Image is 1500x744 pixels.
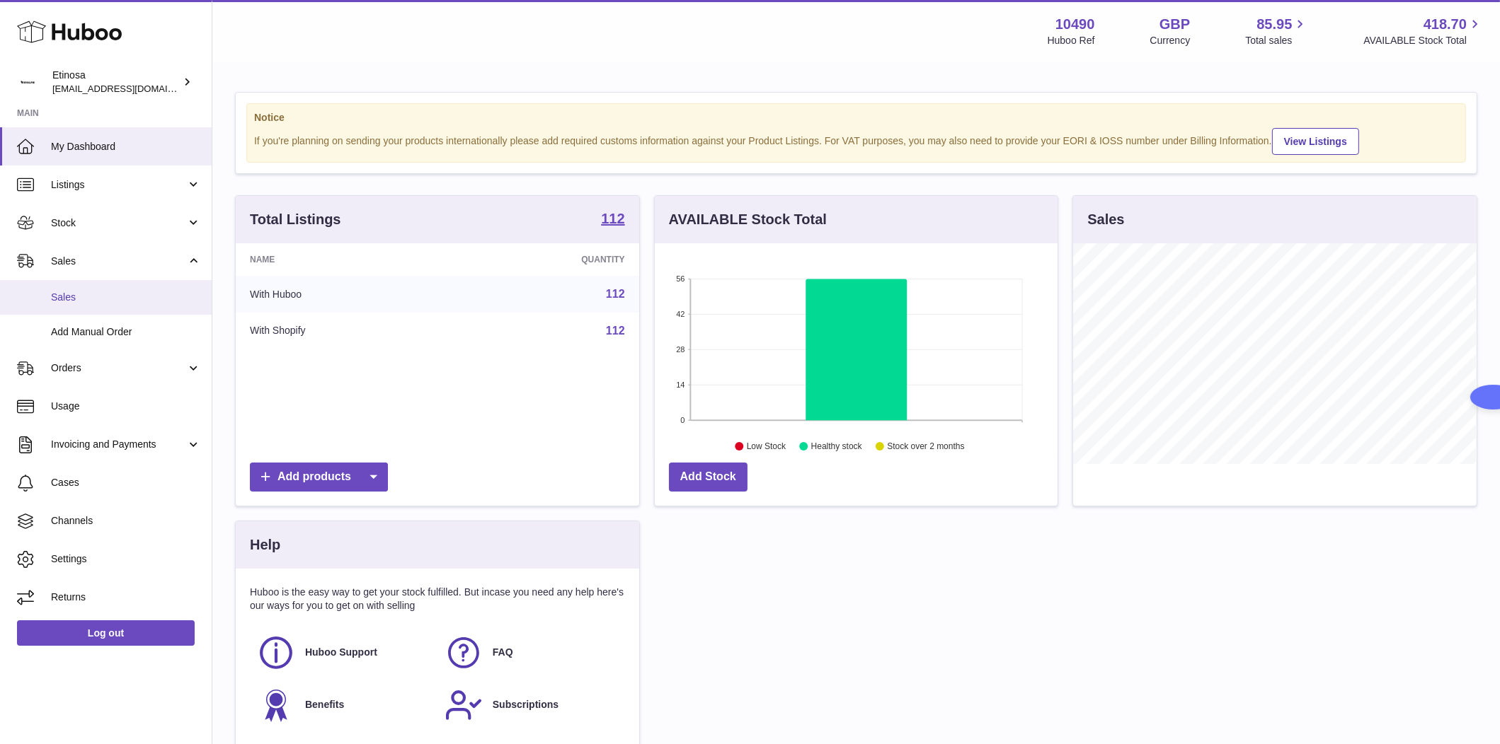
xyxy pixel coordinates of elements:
[250,535,280,554] h3: Help
[51,514,201,528] span: Channels
[250,210,341,229] h3: Total Listings
[52,83,208,94] span: [EMAIL_ADDRESS][DOMAIN_NAME]
[51,255,186,268] span: Sales
[680,416,685,424] text: 0
[887,442,964,452] text: Stock over 2 months
[1245,34,1308,47] span: Total sales
[51,291,201,304] span: Sales
[51,438,186,451] span: Invoicing and Payments
[1272,128,1359,155] a: View Listings
[236,276,453,313] td: With Huboo
[445,686,618,724] a: Subscriptions
[747,442,786,452] text: Low Stock
[606,288,625,300] a: 112
[51,140,201,153] span: My Dashboard
[445,634,618,672] a: FAQ
[254,126,1458,155] div: If you're planning on sending your products internationally please add required customs informati...
[51,361,186,375] span: Orders
[676,310,685,318] text: 42
[1424,15,1467,34] span: 418.70
[669,210,827,229] h3: AVAILABLE Stock Total
[257,686,430,724] a: Benefits
[51,178,186,192] span: Listings
[669,463,748,492] a: Add Stock
[17,620,195,646] a: Log out
[1160,15,1190,34] strong: GBP
[254,111,1458,124] strong: Notice
[305,698,344,711] span: Benefits
[493,646,513,659] span: FAQ
[606,325,625,337] a: 112
[17,71,38,93] img: Wolphuk@gmail.com
[51,591,201,604] span: Returns
[51,216,186,230] span: Stock
[52,69,180,95] div: Etinosa
[493,698,559,711] span: Subscriptions
[676,274,685,283] text: 56
[1363,34,1483,47] span: AVAILABLE Stock Total
[236,243,453,276] th: Name
[51,476,201,489] span: Cases
[1087,210,1124,229] h3: Sales
[811,442,863,452] text: Healthy stock
[1256,15,1292,34] span: 85.95
[601,211,624,226] strong: 112
[1245,15,1308,47] a: 85.95 Total sales
[250,463,388,492] a: Add products
[51,552,201,566] span: Settings
[676,380,685,389] text: 14
[250,586,625,612] p: Huboo is the easy way to get your stock fulfilled. But incase you need any help here's our ways f...
[1048,34,1095,47] div: Huboo Ref
[51,400,201,413] span: Usage
[51,325,201,339] span: Add Manual Order
[676,345,685,354] text: 28
[236,313,453,349] td: With Shopify
[1363,15,1483,47] a: 418.70 AVAILABLE Stock Total
[601,211,624,228] a: 112
[453,243,639,276] th: Quantity
[1055,15,1095,34] strong: 10490
[257,634,430,672] a: Huboo Support
[305,646,377,659] span: Huboo Support
[1150,34,1191,47] div: Currency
